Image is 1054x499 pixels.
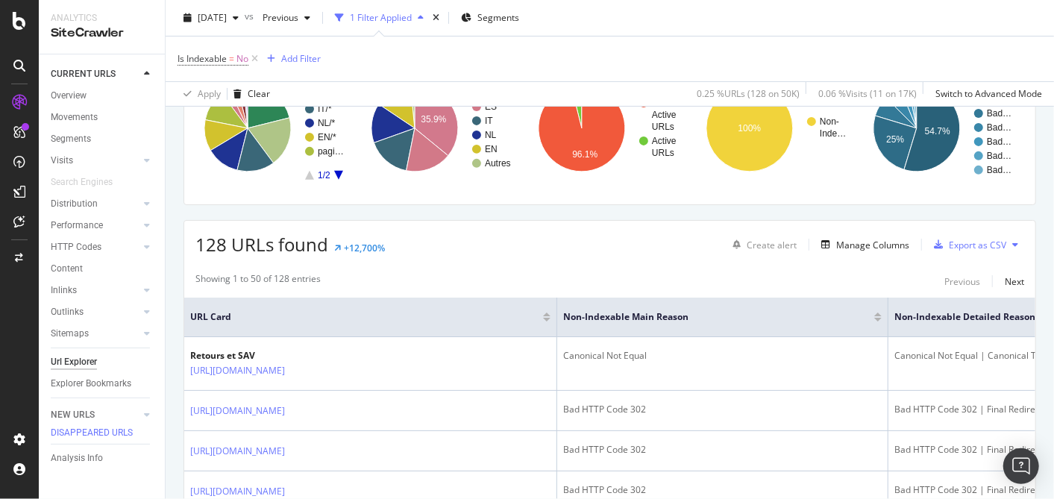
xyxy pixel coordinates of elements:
[485,158,511,169] text: Autres
[228,82,270,106] button: Clear
[820,128,846,139] text: Inde…
[236,48,248,69] span: No
[344,242,385,254] div: +12,700%
[51,110,98,125] div: Movements
[818,87,917,100] div: 0.06 % Visits ( 11 on 17K )
[51,326,139,342] a: Sitemaps
[51,196,139,212] a: Distribution
[530,63,687,193] svg: A chart.
[195,232,328,257] span: 128 URLs found
[836,239,909,251] div: Manage Columns
[51,153,139,169] a: Visits
[573,149,598,160] text: 96.1%
[190,310,539,324] span: URL Card
[51,153,73,169] div: Visits
[51,131,91,147] div: Segments
[477,11,519,24] span: Segments
[738,123,761,134] text: 100%
[51,304,84,320] div: Outlinks
[51,239,101,255] div: HTTP Codes
[318,170,330,181] text: 1/2
[652,148,674,158] text: URLs
[51,218,139,233] a: Performance
[245,10,257,22] span: vs
[51,218,103,233] div: Performance
[987,151,1011,161] text: Bad…
[987,165,1011,175] text: Bad…
[1005,275,1024,288] div: Next
[51,376,154,392] a: Explorer Bookmarks
[363,63,520,193] div: A chart.
[51,283,139,298] a: Inlinks
[257,11,298,24] span: Previous
[727,233,797,257] button: Create alert
[51,261,83,277] div: Content
[190,484,285,499] a: [URL][DOMAIN_NAME]
[190,363,285,378] a: [URL][DOMAIN_NAME]
[51,376,131,392] div: Explorer Bookmarks
[195,272,321,290] div: Showing 1 to 50 of 128 entries
[51,304,139,320] a: Outlinks
[178,52,227,65] span: Is Indexable
[318,146,344,157] text: pagi…
[987,108,1011,119] text: Bad…
[563,349,882,363] div: Canonical Not Equal
[350,11,412,24] div: 1 Filter Applied
[198,11,227,24] span: 2025 Sep. 26th
[886,135,904,145] text: 25%
[329,6,430,30] button: 1 Filter Applied
[51,354,97,370] div: Url Explorer
[652,98,666,108] text: Not
[455,6,525,30] button: Segments
[248,87,270,100] div: Clear
[178,82,221,106] button: Apply
[430,10,442,25] div: times
[229,52,234,65] span: =
[51,407,95,423] div: NEW URLS
[747,239,797,251] div: Create alert
[935,87,1042,100] div: Switch to Advanced Mode
[485,116,493,126] text: IT
[865,63,1022,193] svg: A chart.
[987,136,1011,147] text: Bad…
[652,136,677,146] text: Active
[51,175,128,190] a: Search Engines
[563,403,882,416] div: Bad HTTP Code 302
[51,175,113,190] div: Search Engines
[820,116,839,127] text: Non-
[949,239,1006,251] div: Export as CSV
[485,144,498,154] text: EN
[51,196,98,212] div: Distribution
[51,451,103,466] div: Analysis Info
[563,443,882,456] div: Bad HTTP Code 302
[281,52,321,65] div: Add Filter
[51,426,148,441] a: DISAPPEARED URLS
[929,82,1042,106] button: Switch to Advanced Mode
[51,88,154,104] a: Overview
[421,114,447,125] text: 35.9%
[257,6,316,30] button: Previous
[51,88,87,104] div: Overview
[485,101,497,112] text: ES
[563,310,852,324] span: Non-Indexable Main Reason
[51,326,89,342] div: Sitemaps
[51,110,154,125] a: Movements
[51,66,139,82] a: CURRENT URLS
[925,126,950,136] text: 54.7%
[697,63,855,193] svg: A chart.
[178,6,245,30] button: [DATE]
[51,427,133,439] div: DISAPPEARED URLS
[51,131,154,147] a: Segments
[261,50,321,68] button: Add Filter
[51,12,153,25] div: Analytics
[51,451,154,466] a: Analysis Info
[198,87,221,100] div: Apply
[51,261,154,277] a: Content
[51,25,153,42] div: SiteCrawler
[51,283,77,298] div: Inlinks
[944,272,980,290] button: Previous
[195,63,353,193] svg: A chart.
